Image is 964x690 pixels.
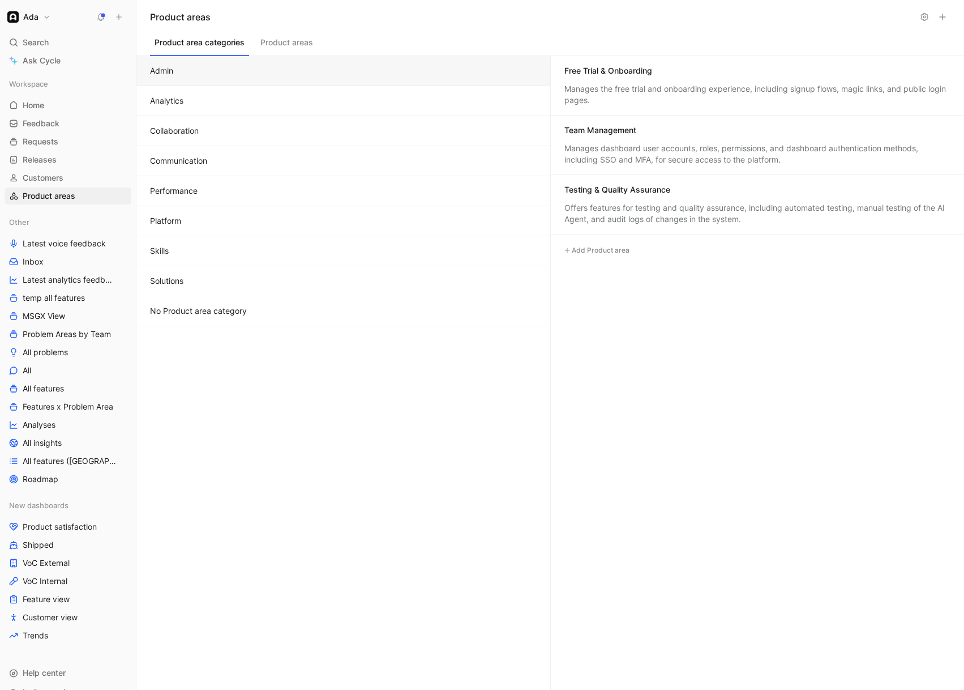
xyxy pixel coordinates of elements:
[136,56,550,86] button: Admin
[23,136,58,147] span: Requests
[23,347,68,358] span: All problems
[5,497,131,514] div: New dashboards
[5,344,131,361] a: All problems
[564,202,950,225] div: Offers features for testing and quality assurance, including automated testing, manual testing of...
[5,253,131,270] a: Inbox
[564,143,950,165] div: Manages dashboard user accounts, roles, permissions, and dashboard authentication methods, includ...
[5,380,131,397] a: All features
[5,453,131,470] a: All features ([GEOGRAPHIC_DATA])
[23,576,67,587] span: VoC Internal
[5,151,131,168] a: Releases
[5,214,131,231] div: Other
[5,235,131,252] a: Latest voice feedback
[23,437,62,449] span: All insights
[564,184,670,195] div: Testing & Quality Assurance
[23,594,70,605] span: Feature view
[564,83,950,106] div: Manages the free trial and onboarding experience, including signup flows, magic links, and public...
[5,536,131,553] a: Shipped
[5,497,131,644] div: New dashboardsProduct satisfactionShippedVoC ExternalVoC InternalFeature viewCustomer viewTrends
[23,419,55,431] span: Analyses
[5,362,131,379] a: All
[23,172,63,184] span: Customers
[5,271,131,288] a: Latest analytics feedback
[23,274,116,286] span: Latest analytics feedback
[23,365,31,376] span: All
[23,474,58,485] span: Roadmap
[5,133,131,150] a: Requests
[5,9,53,25] button: AdaAda
[136,206,550,236] button: Platform
[5,627,131,644] a: Trends
[5,416,131,433] a: Analyses
[136,236,550,266] button: Skills
[23,668,66,678] span: Help center
[23,612,78,623] span: Customer view
[5,169,131,186] a: Customers
[5,214,131,488] div: OtherLatest voice feedbackInboxLatest analytics feedbacktemp all featuresMSGX ViewProblem Areas b...
[23,521,97,533] span: Product satisfaction
[7,11,19,23] img: Ada
[9,216,29,228] span: Other
[5,52,131,69] a: Ask Cycle
[23,256,44,267] span: Inbox
[564,65,652,76] div: Free Trial & Onboarding
[23,100,44,111] span: Home
[136,146,550,176] button: Communication
[5,471,131,488] a: Roadmap
[560,244,633,257] button: Add Product area
[23,329,111,340] span: Problem Areas by Team
[5,188,131,205] a: Product areas
[23,54,61,67] span: Ask Cycle
[5,289,131,306] a: temp all features
[136,266,550,296] button: Solutions
[23,539,54,551] span: Shipped
[23,154,57,165] span: Releases
[23,630,48,641] span: Trends
[5,665,131,682] div: Help center
[5,591,131,608] a: Feature view
[9,500,68,511] span: New dashboards
[23,36,49,49] span: Search
[564,125,636,136] div: Team Management
[5,34,131,51] div: Search
[5,75,131,92] div: Workspace
[136,176,550,206] button: Performance
[23,383,64,394] span: All features
[23,401,113,412] span: Features x Problem Area
[23,455,118,467] span: All features ([GEOGRAPHIC_DATA])
[23,310,65,322] span: MSGX View
[5,398,131,415] a: Features x Problem Area
[23,238,106,249] span: Latest voice feedback
[5,435,131,452] a: All insights
[5,326,131,343] a: Problem Areas by Team
[136,86,550,116] button: Analytics
[23,118,59,129] span: Feedback
[5,518,131,535] a: Product satisfaction
[136,296,550,326] button: No Product area category
[5,97,131,114] a: Home
[150,10,914,24] h1: Product areas
[9,78,48,90] span: Workspace
[5,609,131,626] a: Customer view
[150,35,249,56] button: Product area categories
[23,190,75,202] span: Product areas
[136,116,550,146] button: Collaboration
[5,555,131,572] a: VoC External
[23,557,70,569] span: VoC External
[5,573,131,590] a: VoC Internal
[256,35,318,56] button: Product areas
[23,12,38,22] h1: Ada
[5,115,131,132] a: Feedback
[5,308,131,325] a: MSGX View
[23,292,85,304] span: temp all features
